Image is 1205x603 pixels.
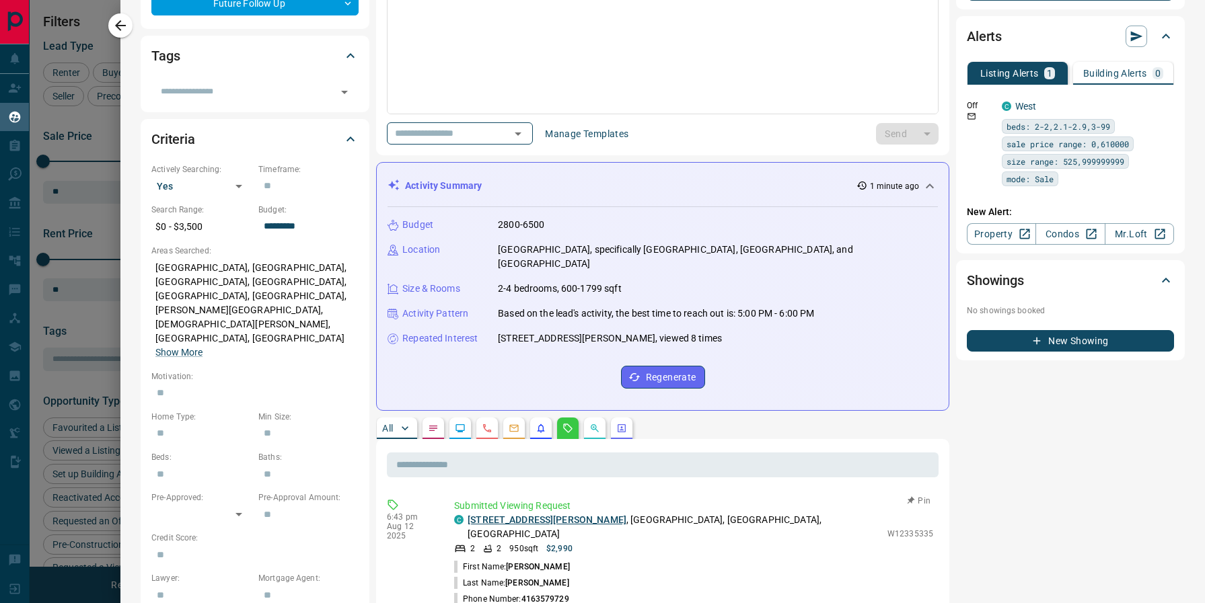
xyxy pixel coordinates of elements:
[151,572,252,584] p: Lawyer:
[402,307,468,321] p: Activity Pattern
[498,331,722,346] p: [STREET_ADDRESS][PERSON_NAME], viewed 8 times
[151,370,359,383] p: Motivation:
[155,346,203,360] button: Show More
[1007,120,1110,133] span: beds: 2-2,2.1-2.9,3-99
[967,330,1174,352] button: New Showing
[870,180,919,192] p: 1 minute ago
[428,423,439,434] svg: Notes
[505,578,569,588] span: [PERSON_NAME]
[151,245,359,257] p: Areas Searched:
[1155,69,1161,78] p: 0
[537,123,636,145] button: Manage Templates
[1105,223,1174,245] a: Mr.Loft
[1083,69,1147,78] p: Building Alerts
[258,204,359,216] p: Budget:
[1007,172,1054,186] span: mode: Sale
[388,173,938,198] div: Activity Summary1 minute ago
[151,175,252,197] div: Yes
[455,423,466,434] svg: Lead Browsing Activity
[562,423,573,434] svg: Requests
[876,123,939,145] div: split button
[506,562,569,571] span: [PERSON_NAME]
[454,499,933,513] p: Submitted Viewing Request
[967,264,1174,296] div: Showings
[1002,102,1011,111] div: condos.ca
[509,124,527,143] button: Open
[621,366,705,389] button: Regenerate
[1047,69,1052,78] p: 1
[498,307,814,321] p: Based on the lead's activity, the best time to reach out is: 5:00 PM - 6:00 PM
[151,204,252,216] p: Search Range:
[1007,137,1129,151] span: sale price range: 0,610000
[258,491,359,504] p: Pre-Approval Amount:
[498,218,544,232] p: 2800-6500
[151,163,252,175] p: Actively Searching:
[151,491,252,504] p: Pre-Approved:
[454,561,570,573] p: First Name:
[468,514,626,525] a: [STREET_ADDRESS][PERSON_NAME]
[900,495,939,507] button: Pin
[967,112,976,121] svg: Email
[151,451,252,463] p: Beds:
[1015,101,1037,112] a: West
[509,542,538,555] p: 950 sqft
[482,423,492,434] svg: Calls
[151,532,359,544] p: Credit Score:
[402,331,478,346] p: Repeated Interest
[967,99,994,112] p: Off
[967,270,1024,291] h2: Showings
[967,26,1002,47] h2: Alerts
[151,123,359,155] div: Criteria
[151,45,180,67] h2: Tags
[497,542,501,555] p: 2
[402,243,440,257] p: Location
[387,522,434,540] p: Aug 12 2025
[1035,223,1105,245] a: Condos
[967,205,1174,219] p: New Alert:
[498,243,938,271] p: [GEOGRAPHIC_DATA], specifically [GEOGRAPHIC_DATA], [GEOGRAPHIC_DATA], and [GEOGRAPHIC_DATA]
[967,223,1036,245] a: Property
[470,542,475,555] p: 2
[382,424,393,433] p: All
[536,423,546,434] svg: Listing Alerts
[454,577,569,589] p: Last Name:
[258,411,359,423] p: Min Size:
[258,163,359,175] p: Timeframe:
[887,528,933,540] p: W12335335
[546,542,573,555] p: $2,990
[498,282,622,296] p: 2-4 bedrooms, 600-1799 sqft
[151,216,252,238] p: $0 - $3,500
[980,69,1039,78] p: Listing Alerts
[258,572,359,584] p: Mortgage Agent:
[402,218,433,232] p: Budget
[405,179,482,193] p: Activity Summary
[151,40,359,72] div: Tags
[402,282,460,296] p: Size & Rooms
[151,411,252,423] p: Home Type:
[589,423,600,434] svg: Opportunities
[616,423,627,434] svg: Agent Actions
[258,451,359,463] p: Baths:
[454,515,464,524] div: condos.ca
[509,423,519,434] svg: Emails
[151,128,195,150] h2: Criteria
[468,513,881,541] p: , [GEOGRAPHIC_DATA], [GEOGRAPHIC_DATA], [GEOGRAPHIC_DATA]
[151,257,359,364] p: [GEOGRAPHIC_DATA], [GEOGRAPHIC_DATA], [GEOGRAPHIC_DATA], [GEOGRAPHIC_DATA], [GEOGRAPHIC_DATA], [G...
[967,20,1174,52] div: Alerts
[967,305,1174,317] p: No showings booked
[387,512,434,522] p: 6:43 pm
[335,83,354,102] button: Open
[1007,155,1124,168] span: size range: 525,999999999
